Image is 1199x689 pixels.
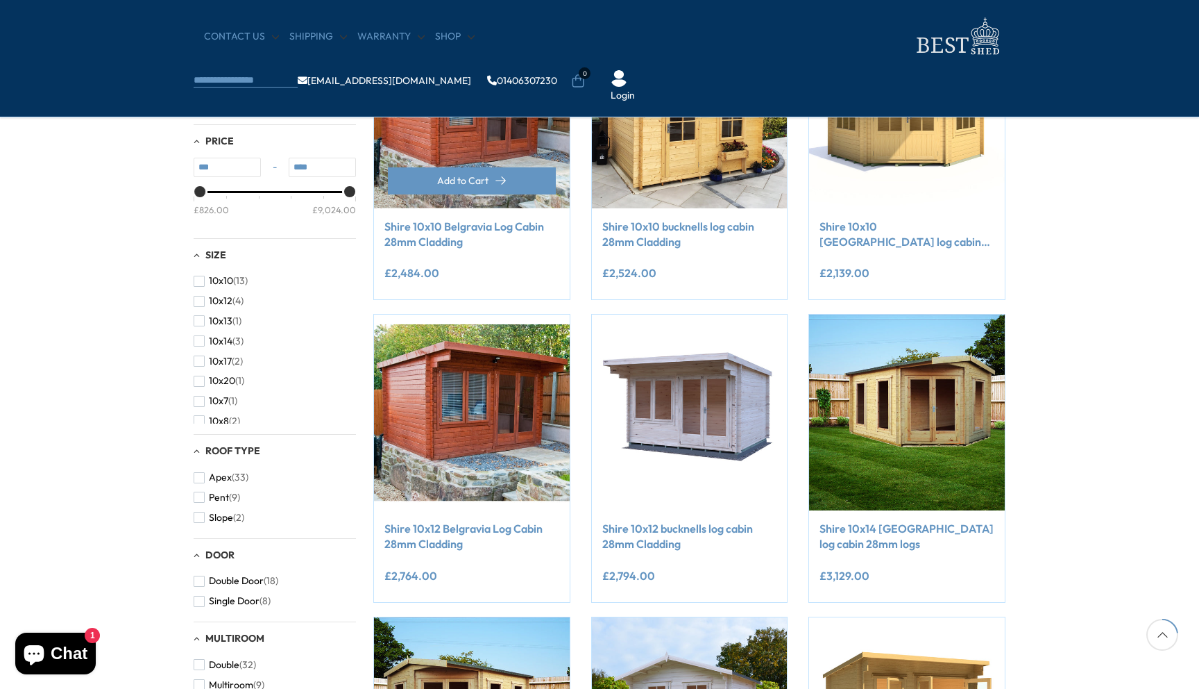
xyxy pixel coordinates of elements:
[819,267,869,279] ins: £2,139.00
[232,295,244,307] span: (4)
[204,30,279,44] a: CONTACT US
[298,76,471,85] a: [EMAIL_ADDRESS][DOMAIN_NAME]
[205,632,264,645] span: Multiroom
[11,633,100,678] inbox-online-store-chat: Shopify online store chat
[205,135,234,147] span: Price
[611,89,635,103] a: Login
[194,271,248,291] button: 10x10
[232,335,244,347] span: (3)
[437,176,488,185] span: Add to Cart
[205,445,260,457] span: Roof Type
[819,521,994,552] a: Shire 10x14 [GEOGRAPHIC_DATA] log cabin 28mm logs
[239,659,256,671] span: (32)
[602,521,777,552] a: Shire 10x12 bucknells log cabin 28mm Cladding
[232,315,241,327] span: (1)
[232,472,248,483] span: (33)
[819,570,869,581] ins: £3,129.00
[209,472,232,483] span: Apex
[209,512,233,524] span: Slope
[602,219,777,250] a: Shire 10x10 bucknells log cabin 28mm Cladding
[819,219,994,250] a: Shire 10x10 [GEOGRAPHIC_DATA] log cabin 28mm log cladding double doors
[194,391,237,411] button: 10x7
[194,158,261,177] input: Min value
[233,275,248,287] span: (13)
[209,395,228,407] span: 10x7
[194,331,244,351] button: 10x14
[809,315,1005,510] img: Shire 10x14 Lambridge Corner log cabin 28mm logs - Best Shed
[233,512,244,524] span: (2)
[209,415,229,427] span: 10x8
[209,375,235,387] span: 10x20
[384,521,559,552] a: Shire 10x12 Belgravia Log Cabin 28mm Cladding
[592,315,788,510] img: Shire 10x12 bucknells log cabin 28mm Cladding - Best Shed
[194,203,229,215] div: £826.00
[289,30,347,44] a: Shipping
[908,14,1005,59] img: logo
[194,191,356,228] div: Price
[232,356,243,367] span: (2)
[194,291,244,311] button: 10x12
[579,67,590,79] span: 0
[209,659,239,671] span: Double
[194,508,244,528] button: Slope
[194,488,240,508] button: Pent
[602,570,655,581] ins: £2,794.00
[235,375,244,387] span: (1)
[384,267,439,279] ins: £2,484.00
[209,295,232,307] span: 10x12
[194,411,240,431] button: 10x8
[194,371,244,391] button: 10x20
[312,203,356,215] div: £9,024.00
[435,30,475,44] a: Shop
[209,356,232,367] span: 10x17
[289,158,356,177] input: Max value
[260,595,271,607] span: (8)
[194,311,241,331] button: 10x13
[228,395,237,407] span: (1)
[611,70,627,87] img: User Icon
[194,655,256,675] button: Double
[487,76,557,85] a: 01406307230
[264,575,278,587] span: (18)
[209,315,232,327] span: 10x13
[384,570,437,581] ins: £2,764.00
[194,467,248,488] button: Apex
[209,275,233,287] span: 10x10
[602,267,656,279] ins: £2,524.00
[194,571,278,591] button: Double Door
[229,415,240,427] span: (2)
[205,549,235,561] span: Door
[209,575,264,587] span: Double Door
[205,249,226,261] span: Size
[194,591,271,611] button: Single Door
[357,30,425,44] a: Warranty
[194,351,243,372] button: 10x17
[209,335,232,347] span: 10x14
[229,492,240,504] span: (9)
[209,492,229,504] span: Pent
[571,74,585,88] a: 0
[388,167,556,194] button: Add to Cart
[374,315,570,510] img: Shire 10x12 Belgravia Log Cabin 19mm Cladding - Best Shed
[261,160,289,174] span: -
[384,219,559,250] a: Shire 10x10 Belgravia Log Cabin 28mm Cladding
[209,595,260,607] span: Single Door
